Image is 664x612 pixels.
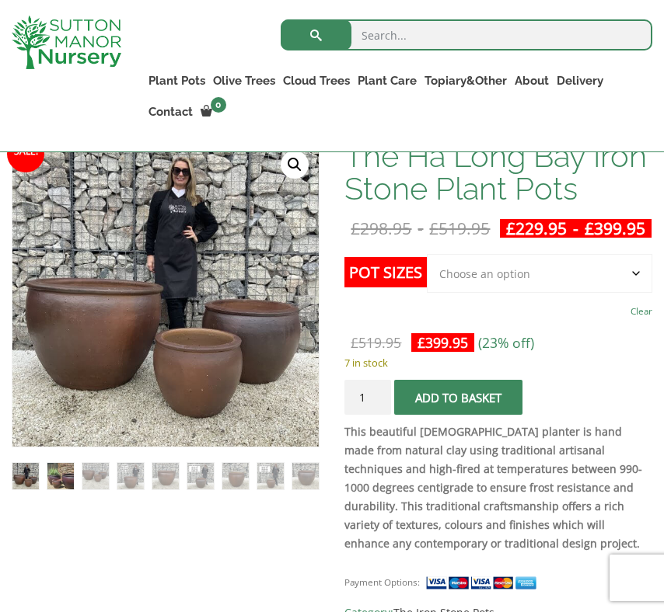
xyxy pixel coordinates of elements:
a: Plant Pots [145,70,209,92]
img: The Ha Long Bay Iron Stone Plant Pots - Image 6 [187,463,214,489]
span: £ [351,217,360,239]
p: 7 in stock [344,353,652,372]
a: View full-screen image gallery [281,151,309,179]
bdi: 229.95 [506,217,567,239]
img: The Ha Long Bay Iron Stone Plant Pots - Image 8 [257,463,284,489]
button: Add to basket [394,380,522,415]
bdi: 519.95 [351,333,401,352]
bdi: 298.95 [351,217,411,239]
span: Sale! [7,135,44,172]
span: 0 [211,97,226,113]
img: The Ha Long Bay Iron Stone Plant Pots - Image 9 [292,463,319,489]
img: The Ha Long Bay Iron Stone Plant Pots - Image 7 [222,463,249,489]
span: £ [506,217,515,239]
a: Clear options [631,301,652,322]
h1: The Ha Long Bay Iron Stone Plant Pots [344,140,652,205]
span: (23% off) [478,333,534,352]
a: About [511,70,553,92]
a: 0 [197,101,231,123]
span: £ [429,217,439,239]
strong: This beautiful [DEMOGRAPHIC_DATA] planter is hand made from natural clay using traditional artisa... [344,424,642,551]
small: Payment Options: [344,576,420,588]
img: The Ha Long Bay Iron Stone Plant Pots [12,463,39,489]
img: payment supported [425,575,542,591]
a: Olive Trees [209,70,279,92]
img: The Ha Long Bay Iron Stone Plant Pots - Image 4 [117,463,144,489]
label: Pot Sizes [344,257,427,287]
a: Delivery [553,70,607,92]
input: Product quantity [344,380,391,415]
img: logo [12,16,121,69]
img: The Ha Long Bay Iron Stone Plant Pots - Image 3 [82,463,109,489]
span: £ [418,333,425,352]
bdi: 399.95 [418,333,468,352]
img: The Ha Long Bay Iron Stone Plant Pots - Image 5 [152,463,179,489]
a: Plant Care [354,70,421,92]
a: Cloud Trees [279,70,354,92]
a: Contact [145,101,197,123]
img: The Ha Long Bay Iron Stone Plant Pots - Image 2 [47,463,74,489]
span: £ [585,217,594,239]
bdi: 519.95 [429,217,490,239]
ins: - [500,219,652,238]
span: £ [351,333,358,352]
input: Search... [281,19,652,50]
a: Topiary&Other [421,70,511,92]
bdi: 399.95 [585,217,645,239]
del: - [344,219,496,238]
